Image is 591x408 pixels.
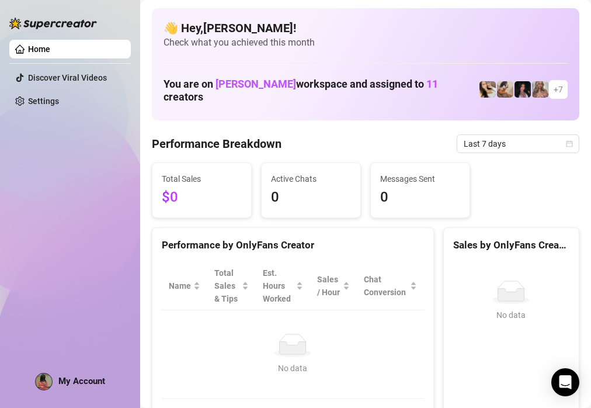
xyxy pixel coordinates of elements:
img: Kayla (@kaylathaylababy) [497,81,513,98]
span: Check what you achieved this month [164,36,568,49]
img: Baby (@babyyyybellaa) [514,81,531,98]
span: Messages Sent [380,172,460,185]
a: Settings [28,96,59,106]
h4: 👋 Hey, [PERSON_NAME] ! [164,20,568,36]
span: + 7 [554,83,563,96]
span: Total Sales [162,172,242,185]
div: No data [173,362,412,375]
span: Last 7 days [464,135,572,153]
img: ACg8ocJEtkxs_IHLaV-86LtiuyMuvLdRNZCIsGijg6crmSipY-Dx8-M=s96-c [36,374,52,390]
span: Name [169,279,191,292]
span: 11 [426,78,438,90]
img: Avry (@avryjennerfree) [479,81,496,98]
th: Name [162,262,207,310]
span: $0 [162,186,242,209]
th: Sales / Hour [310,262,357,310]
span: Chat Conversion [364,273,408,299]
div: No data [458,309,565,321]
div: Performance by OnlyFans Creator [162,237,424,253]
a: Home [28,44,50,54]
img: logo-BBDzfeDw.svg [9,18,97,29]
div: Est. Hours Worked [263,267,294,305]
h4: Performance Breakdown [152,136,281,152]
span: 0 [380,186,460,209]
th: Total Sales & Tips [207,262,256,310]
h1: You are on workspace and assigned to creators [164,78,479,103]
span: Total Sales & Tips [214,267,239,305]
img: Kenzie (@dmaxkenz) [532,81,548,98]
span: Active Chats [271,172,351,185]
span: [PERSON_NAME] [215,78,296,90]
span: calendar [566,140,573,147]
span: My Account [58,376,105,386]
span: Sales / Hour [317,273,340,299]
span: 0 [271,186,351,209]
div: Open Intercom Messenger [551,368,579,396]
div: Sales by OnlyFans Creator [453,237,569,253]
th: Chat Conversion [357,262,424,310]
a: Discover Viral Videos [28,73,107,82]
